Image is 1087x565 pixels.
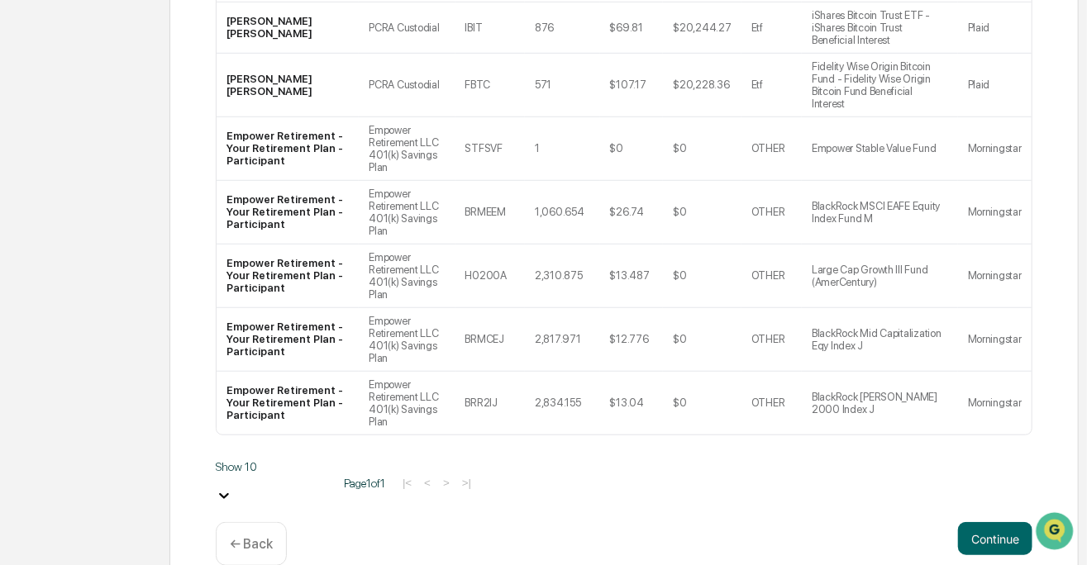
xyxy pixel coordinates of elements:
[741,2,802,54] td: Etf
[741,54,802,117] td: Etf
[217,245,359,308] td: Empower Retirement - Your Retirement Plan - Participant
[56,126,271,142] div: Start new chat
[958,245,1032,308] td: Morningstar
[600,54,664,117] td: $107.17
[663,2,741,54] td: $20,244.27
[359,308,455,372] td: Empower Retirement LLC 401(k) Savings Plan
[802,117,958,181] td: Empower Stable Value Fund
[663,117,741,181] td: $0
[958,372,1032,434] td: Morningstar
[359,54,455,117] td: PCRA Custodial
[164,279,200,292] span: Pylon
[600,372,664,434] td: $13.04
[17,209,30,222] div: 🖐️
[525,54,600,117] td: 571
[455,308,526,372] td: BRMCEJ
[217,2,359,54] td: [PERSON_NAME] [PERSON_NAME]
[33,207,107,224] span: Preclearance
[600,2,664,54] td: $69.81
[10,201,113,230] a: 🖐️Preclearance
[1034,510,1079,555] iframe: Open customer support
[741,181,802,245] td: OTHER
[958,117,1032,181] td: Morningstar
[600,181,664,245] td: $26.74
[216,460,331,473] div: Show 10
[113,201,212,230] a: 🗄️Attestations
[359,181,455,245] td: Empower Retirement LLC 401(k) Savings Plan
[525,117,600,181] td: 1
[17,34,301,60] p: How can we help?
[455,117,526,181] td: STFSVF
[17,240,30,254] div: 🔎
[17,126,46,155] img: 1746055101610-c473b297-6a78-478c-a979-82029cc54cd1
[525,2,600,54] td: 876
[802,245,958,308] td: Large Cap Growth III Fund (AmerCentury)
[457,476,476,490] button: >|
[525,245,600,308] td: 2,310.875
[802,308,958,372] td: BlackRock Mid Capitalization Eqy Index J
[663,372,741,434] td: $0
[359,117,455,181] td: Empower Retirement LLC 401(k) Savings Plan
[398,476,417,490] button: |<
[741,308,802,372] td: OTHER
[359,245,455,308] td: Empower Retirement LLC 401(k) Savings Plan
[663,54,741,117] td: $20,228.36
[359,2,455,54] td: PCRA Custodial
[802,181,958,245] td: BlackRock MSCI EAFE Equity Index Fund M
[136,207,205,224] span: Attestations
[33,239,104,255] span: Data Lookup
[438,476,455,490] button: >
[958,181,1032,245] td: Morningstar
[281,131,301,150] button: Start new chat
[802,372,958,434] td: BlackRock [PERSON_NAME] 2000 Index J
[958,54,1032,117] td: Plaid
[958,2,1032,54] td: Plaid
[56,142,209,155] div: We're available if you need us!
[802,54,958,117] td: Fidelity Wise Origin Bitcoin Fund - Fidelity Wise Origin Bitcoin Fund Beneficial Interest
[802,2,958,54] td: iShares Bitcoin Trust ETF - iShares Bitcoin Trust Beneficial Interest
[217,117,359,181] td: Empower Retirement - Your Retirement Plan - Participant
[663,308,741,372] td: $0
[455,245,526,308] td: H0200A
[600,308,664,372] td: $12.776
[525,372,600,434] td: 2,834.155
[217,308,359,372] td: Empower Retirement - Your Retirement Plan - Participant
[217,372,359,434] td: Empower Retirement - Your Retirement Plan - Participant
[525,181,600,245] td: 1,060.654
[455,372,526,434] td: BRR2IJ
[741,372,802,434] td: OTHER
[359,372,455,434] td: Empower Retirement LLC 401(k) Savings Plan
[525,308,600,372] td: 2,817.971
[10,232,111,262] a: 🔎Data Lookup
[120,209,133,222] div: 🗄️
[958,522,1032,555] button: Continue
[600,117,664,181] td: $0
[230,536,273,552] p: ← Back
[958,308,1032,372] td: Morningstar
[741,117,802,181] td: OTHER
[117,278,200,292] a: Powered byPylon
[600,245,664,308] td: $13.487
[419,476,436,490] button: <
[344,477,385,490] span: Page 1 of 1
[217,181,359,245] td: Empower Retirement - Your Retirement Plan - Participant
[455,2,526,54] td: IBIT
[663,181,741,245] td: $0
[663,245,741,308] td: $0
[455,54,526,117] td: FBTC
[455,181,526,245] td: BRMEEM
[741,245,802,308] td: OTHER
[217,54,359,117] td: [PERSON_NAME] [PERSON_NAME]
